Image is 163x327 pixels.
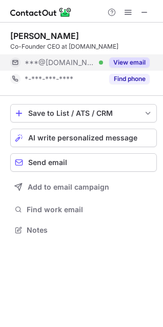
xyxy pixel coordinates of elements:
span: AI write personalized message [28,134,137,142]
button: Reveal Button [109,57,150,68]
button: AI write personalized message [10,129,157,147]
button: Notes [10,223,157,237]
div: Co-Founder CEO at [DOMAIN_NAME] [10,42,157,51]
span: ***@[DOMAIN_NAME] [25,58,95,67]
span: Notes [27,226,153,235]
button: Reveal Button [109,74,150,84]
div: [PERSON_NAME] [10,31,79,41]
div: Save to List / ATS / CRM [28,109,139,117]
span: Find work email [27,205,153,214]
button: save-profile-one-click [10,104,157,122]
button: Find work email [10,202,157,217]
span: Send email [28,158,67,167]
span: Add to email campaign [28,183,109,191]
button: Send email [10,153,157,172]
img: ContactOut v5.3.10 [10,6,72,18]
button: Add to email campaign [10,178,157,196]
